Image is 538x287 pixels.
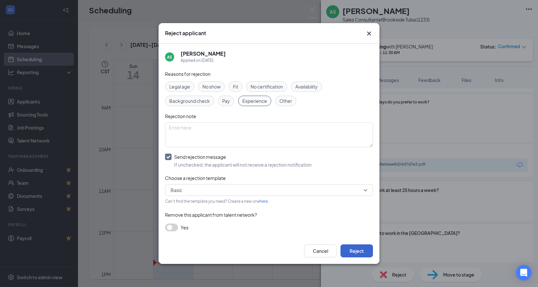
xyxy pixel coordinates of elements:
span: Yes [181,224,188,231]
span: Rejection note [165,113,196,119]
span: Legal age [169,83,190,90]
button: Reject [340,244,373,257]
div: Applied on [DATE] [181,57,226,64]
span: Pay [222,97,230,104]
button: Close [365,30,373,37]
span: No show [202,83,221,90]
h5: [PERSON_NAME] [181,50,226,57]
span: Reasons for rejection [165,71,211,77]
span: Basic [171,185,182,195]
span: Fit [233,83,238,90]
span: Background check [169,97,210,104]
div: Open Intercom Messenger [516,265,532,280]
span: Experience [242,97,267,104]
svg: Cross [365,30,373,37]
span: Choose a rejection template [165,175,226,181]
a: here [260,199,268,204]
h3: Reject applicant [165,30,206,37]
span: Other [279,97,292,104]
span: Remove this applicant from talent network? [165,212,257,218]
span: Availability [295,83,318,90]
button: Cancel [304,244,337,257]
span: No certification [250,83,283,90]
div: AS [167,54,172,60]
span: Can't find the template you need? Create a new one . [165,199,269,204]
